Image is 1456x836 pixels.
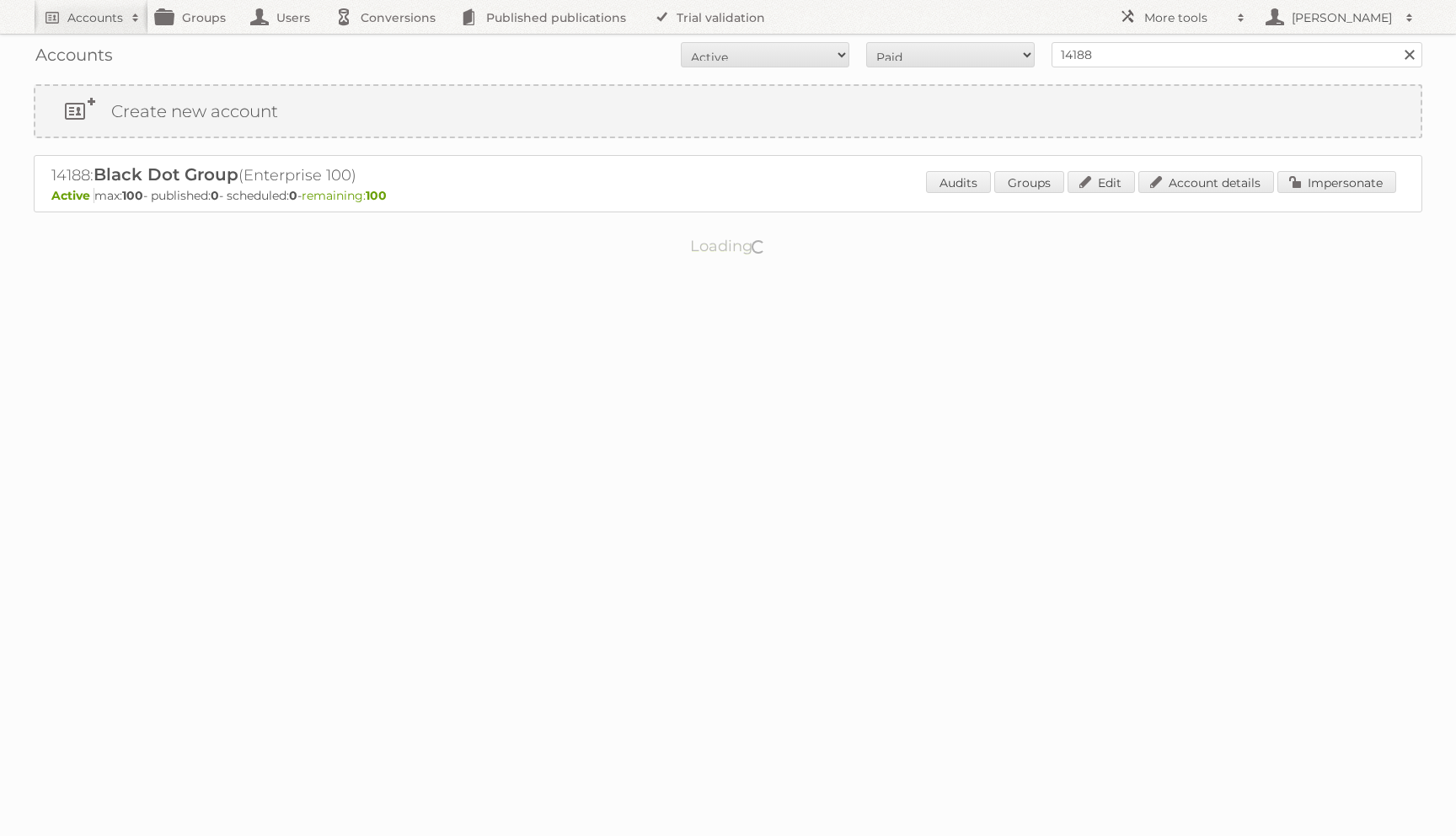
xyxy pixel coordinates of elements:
h2: [PERSON_NAME] [1287,9,1397,26]
strong: 100 [366,188,387,203]
p: Loading [637,229,820,263]
h2: More tools [1144,9,1228,26]
a: Edit [1068,171,1135,193]
h2: 14188: (Enterprise 100) [51,164,641,186]
a: Impersonate [1277,171,1396,193]
p: max: - published: - scheduled: - [51,188,1405,203]
a: Audits [926,171,991,193]
strong: 100 [122,188,143,203]
strong: 0 [211,188,219,203]
span: Active [51,188,94,203]
a: Groups [994,171,1064,193]
span: remaining: [302,188,387,203]
span: Black Dot Group [94,164,238,185]
a: Create new account [35,86,1421,137]
a: Account details [1138,171,1274,193]
h2: Accounts [67,9,123,26]
strong: 0 [289,188,297,203]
